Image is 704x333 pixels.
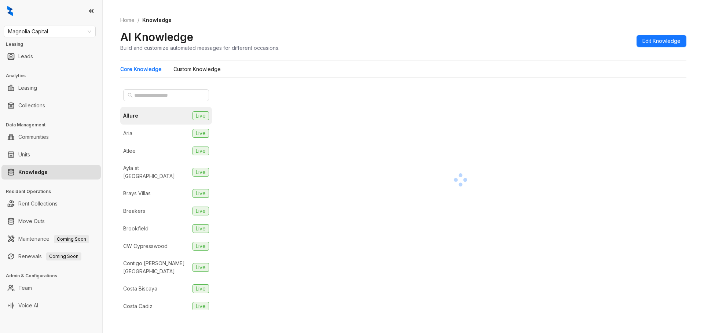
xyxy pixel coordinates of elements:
[637,35,686,47] button: Edit Knowledge
[1,249,101,264] li: Renewals
[192,302,209,311] span: Live
[123,147,136,155] div: Atlee
[46,252,81,260] span: Coming Soon
[120,65,162,73] div: Core Knowledge
[123,285,157,293] div: Costa Biscaya
[18,249,81,264] a: RenewalsComing Soon
[1,49,101,64] li: Leads
[6,188,102,195] h3: Resident Operations
[18,147,30,162] a: Units
[18,165,48,180] a: Knowledge
[123,225,148,233] div: Brookfield
[120,44,279,52] div: Build and customize automated messages for different occasions.
[18,196,58,211] a: Rent Collections
[642,37,681,45] span: Edit Knowledge
[6,273,102,279] h3: Admin & Configurations
[120,30,193,44] h2: AI Knowledge
[123,129,132,137] div: Aria
[18,49,33,64] a: Leads
[119,16,136,24] a: Home
[1,214,101,229] li: Move Outs
[123,112,138,120] div: Allure
[1,130,101,144] li: Communities
[1,232,101,246] li: Maintenance
[1,98,101,113] li: Collections
[18,298,38,313] a: Voice AI
[1,196,101,211] li: Rent Collections
[123,242,168,250] div: CW Cypresswood
[128,93,133,98] span: search
[192,111,209,120] span: Live
[7,6,13,16] img: logo
[142,17,172,23] span: Knowledge
[192,207,209,215] span: Live
[123,207,145,215] div: Breakers
[18,130,49,144] a: Communities
[8,26,91,37] span: Magnolia Capital
[123,259,190,275] div: Contigo [PERSON_NAME][GEOGRAPHIC_DATA]
[54,235,89,243] span: Coming Soon
[18,98,45,113] a: Collections
[192,263,209,272] span: Live
[1,298,101,313] li: Voice AI
[1,147,101,162] li: Units
[18,81,37,95] a: Leasing
[6,122,102,128] h3: Data Management
[6,41,102,48] h3: Leasing
[123,302,153,310] div: Costa Cadiz
[123,189,151,197] div: Brays Villas
[137,16,139,24] li: /
[192,147,209,155] span: Live
[18,214,45,229] a: Move Outs
[1,281,101,295] li: Team
[173,65,221,73] div: Custom Knowledge
[192,224,209,233] span: Live
[192,284,209,293] span: Live
[192,168,209,177] span: Live
[123,164,190,180] div: Ayla at [GEOGRAPHIC_DATA]
[192,189,209,198] span: Live
[192,242,209,251] span: Live
[192,129,209,138] span: Live
[18,281,32,295] a: Team
[1,165,101,180] li: Knowledge
[1,81,101,95] li: Leasing
[6,73,102,79] h3: Analytics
